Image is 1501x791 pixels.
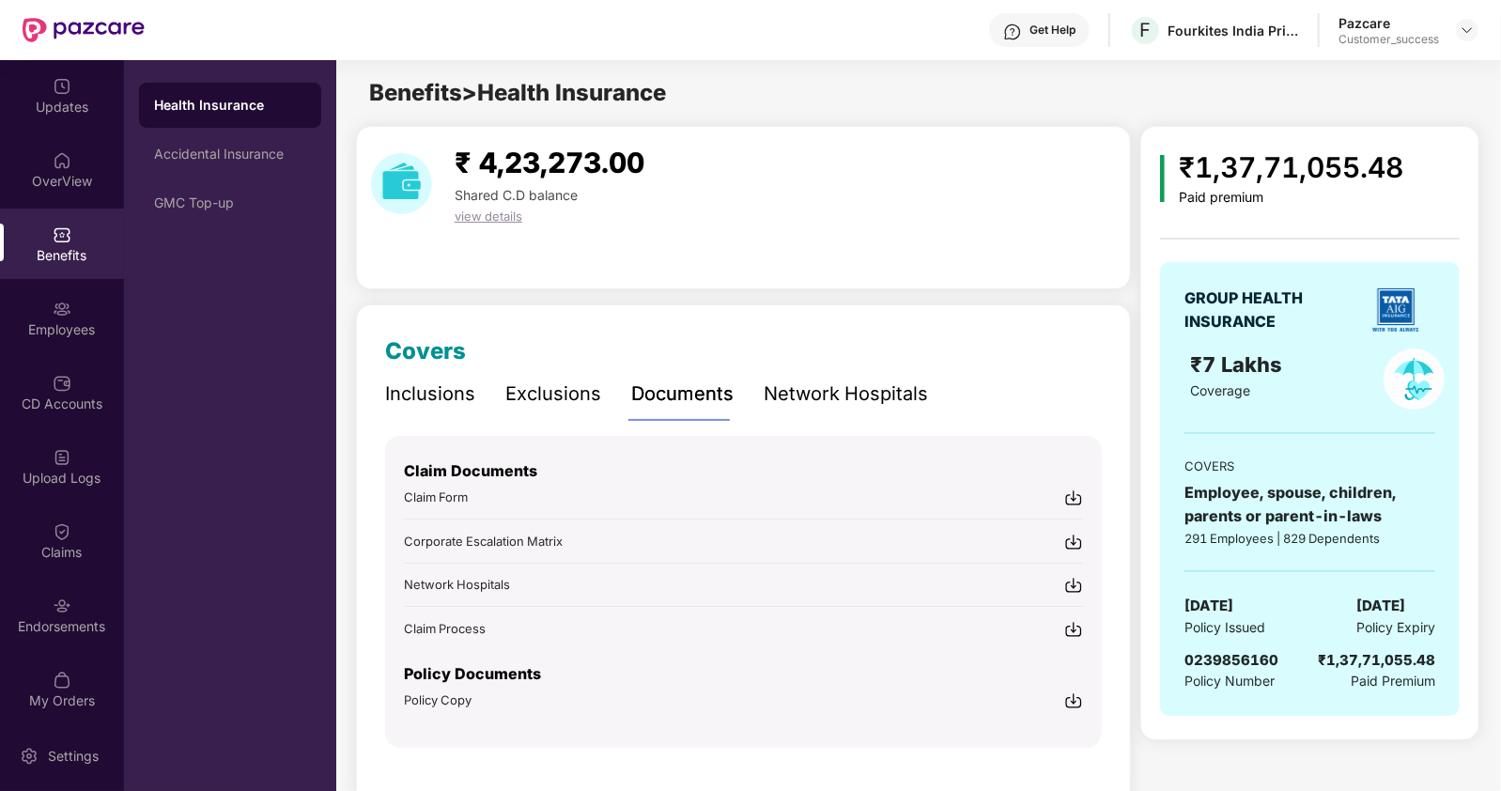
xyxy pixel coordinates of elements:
[1184,529,1435,548] div: 291 Employees | 829 Dependents
[53,300,71,318] img: svg+xml;base64,PHN2ZyBpZD0iRW1wbG95ZWVzIiB4bWxucz0iaHR0cDovL3d3dy53My5vcmcvMjAwMC9zdmciIHdpZHRoPS...
[53,77,71,96] img: svg+xml;base64,PHN2ZyBpZD0iVXBkYXRlZCIgeG1sbnM9Imh0dHA6Ly93d3cudzMub3JnLzIwMDAvc3ZnIiB3aWR0aD0iMj...
[53,151,71,170] img: svg+xml;base64,PHN2ZyBpZD0iSG9tZSIgeG1sbnM9Imh0dHA6Ly93d3cudzMub3JnLzIwMDAvc3ZnIiB3aWR0aD0iMjAiIG...
[53,671,71,690] img: svg+xml;base64,PHN2ZyBpZD0iTXlfT3JkZXJzIiBkYXRhLW5hbWU9Ik15IE9yZGVycyIgeG1sbnM9Imh0dHA6Ly93d3cudz...
[23,18,145,42] img: New Pazcare Logo
[404,621,486,636] span: Claim Process
[1184,595,1233,617] span: [DATE]
[1190,382,1250,398] span: Coverage
[53,448,71,467] img: svg+xml;base64,PHN2ZyBpZD0iVXBsb2FkX0xvZ3MiIGRhdGEtbmFtZT0iVXBsb2FkIExvZ3MiIHhtbG5zPSJodHRwOi8vd3...
[505,380,601,409] div: Exclusions
[1064,620,1083,639] img: svg+xml;base64,PHN2ZyBpZD0iRG93bmxvYWQtMjR4MjQiIHhtbG5zPSJodHRwOi8vd3d3LnczLm9yZy8yMDAwL3N2ZyIgd2...
[385,380,475,409] div: Inclusions
[404,692,472,707] span: Policy Copy
[1460,23,1475,38] img: svg+xml;base64,PHN2ZyBpZD0iRHJvcGRvd24tMzJ4MzIiIHhtbG5zPSJodHRwOi8vd3d3LnczLm9yZy8yMDAwL3N2ZyIgd2...
[1384,349,1445,410] img: policyIcon
[1184,617,1265,638] span: Policy Issued
[404,662,1083,686] p: Policy Documents
[1029,23,1075,38] div: Get Help
[1168,22,1299,39] div: Fourkites India Private Limited
[404,459,1083,483] p: Claim Documents
[1140,19,1152,41] span: F
[154,147,306,162] div: Accidental Insurance
[53,522,71,541] img: svg+xml;base64,PHN2ZyBpZD0iQ2xhaW0iIHhtbG5zPSJodHRwOi8vd3d3LnczLm9yZy8yMDAwL3N2ZyIgd2lkdGg9IjIwIi...
[1160,155,1165,202] img: icon
[764,380,928,409] div: Network Hospitals
[1318,649,1435,672] div: ₹1,37,71,055.48
[1184,673,1275,689] span: Policy Number
[404,489,468,504] span: Claim Form
[20,747,39,766] img: svg+xml;base64,PHN2ZyBpZD0iU2V0dGluZy0yMHgyMCIgeG1sbnM9Imh0dHA6Ly93d3cudzMub3JnLzIwMDAvc3ZnIiB3aW...
[1356,595,1405,617] span: [DATE]
[1339,32,1439,47] div: Customer_success
[1356,617,1435,638] span: Policy Expiry
[1064,576,1083,595] img: svg+xml;base64,PHN2ZyBpZD0iRG93bmxvYWQtMjR4MjQiIHhtbG5zPSJodHRwOi8vd3d3LnczLm9yZy8yMDAwL3N2ZyIgd2...
[385,337,466,364] span: Covers
[455,146,644,179] span: ₹ 4,23,273.00
[455,209,522,224] span: view details
[1339,14,1439,32] div: Pazcare
[42,747,104,766] div: Settings
[53,225,71,244] img: svg+xml;base64,PHN2ZyBpZD0iQmVuZWZpdHMiIHhtbG5zPSJodHRwOi8vd3d3LnczLm9yZy8yMDAwL3N2ZyIgd2lkdGg9Ij...
[1180,190,1404,206] div: Paid premium
[404,534,563,549] span: Corporate Escalation Matrix
[1184,287,1349,333] div: GROUP HEALTH INSURANCE
[1064,489,1083,507] img: svg+xml;base64,PHN2ZyBpZD0iRG93bmxvYWQtMjR4MjQiIHhtbG5zPSJodHRwOi8vd3d3LnczLm9yZy8yMDAwL3N2ZyIgd2...
[1064,691,1083,710] img: svg+xml;base64,PHN2ZyBpZD0iRG93bmxvYWQtMjR4MjQiIHhtbG5zPSJodHRwOi8vd3d3LnczLm9yZy8yMDAwL3N2ZyIgd2...
[154,96,306,115] div: Health Insurance
[631,380,734,409] div: Documents
[53,597,71,615] img: svg+xml;base64,PHN2ZyBpZD0iRW5kb3JzZW1lbnRzIiB4bWxucz0iaHR0cDovL3d3dy53My5vcmcvMjAwMC9zdmciIHdpZH...
[1351,671,1435,691] span: Paid Premium
[371,153,432,214] img: download
[1184,457,1435,475] div: COVERS
[1180,146,1404,190] div: ₹1,37,71,055.48
[369,79,666,106] span: Benefits > Health Insurance
[1184,651,1278,669] span: 0239856160
[1363,277,1429,343] img: insurerLogo
[455,187,578,203] span: Shared C.D balance
[1190,352,1288,377] span: ₹7 Lakhs
[1064,533,1083,551] img: svg+xml;base64,PHN2ZyBpZD0iRG93bmxvYWQtMjR4MjQiIHhtbG5zPSJodHRwOi8vd3d3LnczLm9yZy8yMDAwL3N2ZyIgd2...
[53,374,71,393] img: svg+xml;base64,PHN2ZyBpZD0iQ0RfQWNjb3VudHMiIGRhdGEtbmFtZT0iQ0QgQWNjb3VudHMiIHhtbG5zPSJodHRwOi8vd3...
[404,577,510,592] span: Network Hospitals
[1003,23,1022,41] img: svg+xml;base64,PHN2ZyBpZD0iSGVscC0zMngzMiIgeG1sbnM9Imh0dHA6Ly93d3cudzMub3JnLzIwMDAvc3ZnIiB3aWR0aD...
[1184,481,1435,528] div: Employee, spouse, children, parents or parent-in-laws
[154,195,306,210] div: GMC Top-up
